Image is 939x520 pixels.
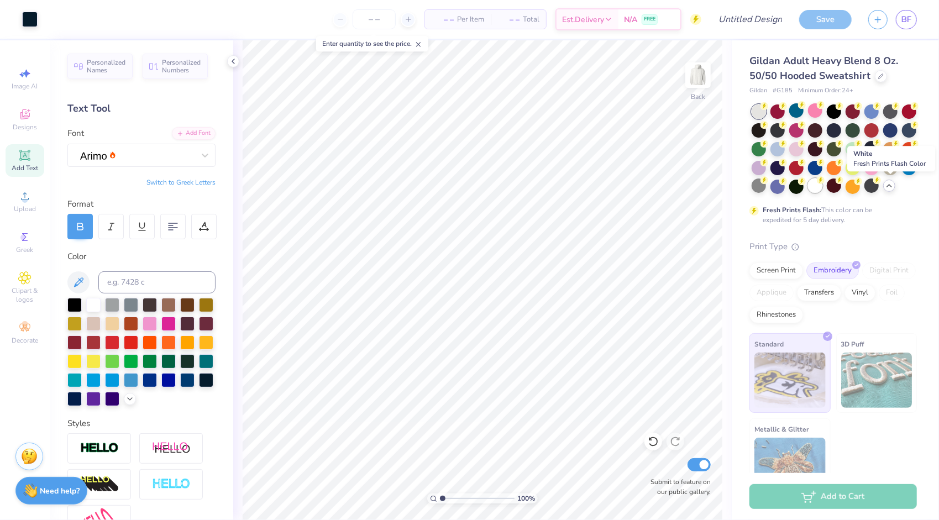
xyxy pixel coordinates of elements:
img: Metallic & Glitter [754,438,826,493]
span: 100 % [517,493,535,503]
div: Foil [879,285,905,301]
img: Stroke [80,442,119,455]
span: Image AI [12,82,38,91]
div: Applique [749,285,794,301]
span: Gildan Adult Heavy Blend 8 Oz. 50/50 Hooded Sweatshirt [749,54,898,82]
div: Enter quantity to see the price. [316,36,428,51]
div: Digital Print [862,262,916,279]
div: Styles [67,417,216,430]
span: Metallic & Glitter [754,423,809,435]
input: – – [353,9,396,29]
div: Screen Print [749,262,803,279]
label: Font [67,127,84,140]
span: Add Text [12,164,38,172]
span: – – [432,14,454,25]
img: Back [687,64,709,86]
span: 3D Puff [841,338,864,350]
span: – – [497,14,520,25]
label: Submit to feature on our public gallery. [644,477,711,497]
button: Switch to Greek Letters [146,178,216,187]
img: 3d Illusion [80,476,119,493]
div: Rhinestones [749,307,803,323]
div: Format [67,198,217,211]
div: Add Font [172,127,216,140]
div: Text Tool [67,101,216,116]
div: Embroidery [806,262,859,279]
span: Fresh Prints Flash Color [853,159,926,168]
div: Print Type [749,240,917,253]
strong: Fresh Prints Flash: [763,206,821,214]
span: Greek [17,245,34,254]
a: BF [896,10,917,29]
span: Personalized Names [87,59,126,74]
input: e.g. 7428 c [98,271,216,293]
span: Upload [14,204,36,213]
img: Standard [754,353,826,408]
div: Vinyl [844,285,875,301]
span: Decorate [12,336,38,345]
span: BF [901,13,911,26]
div: Transfers [797,285,841,301]
span: FREE [644,15,655,23]
input: Untitled Design [710,8,791,30]
span: Standard [754,338,784,350]
span: Est. Delivery [562,14,604,25]
span: N/A [624,14,637,25]
div: This color can be expedited for 5 day delivery. [763,205,899,225]
span: Clipart & logos [6,286,44,304]
span: Minimum Order: 24 + [798,86,853,96]
span: # G185 [773,86,793,96]
span: Personalized Numbers [162,59,201,74]
span: Designs [13,123,37,132]
div: White [847,146,935,171]
span: Gildan [749,86,767,96]
div: Back [691,92,705,102]
img: Shadow [152,442,191,455]
div: Color [67,250,216,263]
img: Negative Space [152,478,191,491]
strong: Need help? [40,486,80,496]
span: Total [523,14,539,25]
span: Per Item [457,14,484,25]
img: 3D Puff [841,353,912,408]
